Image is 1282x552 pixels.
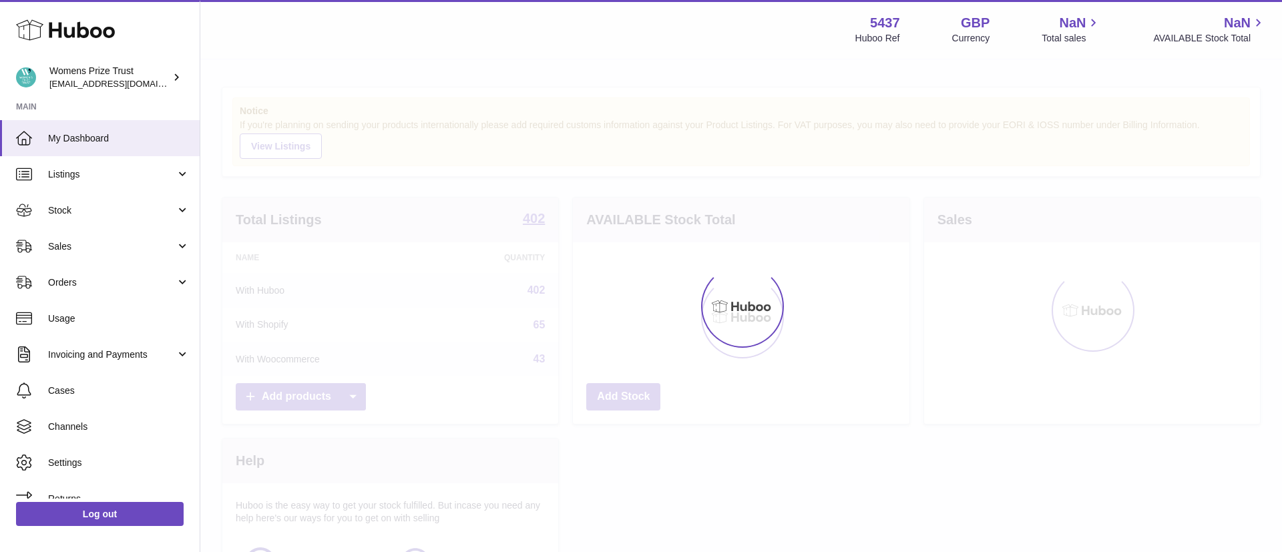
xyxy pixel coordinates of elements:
[48,384,190,397] span: Cases
[952,32,990,45] div: Currency
[1042,14,1101,45] a: NaN Total sales
[48,168,176,181] span: Listings
[855,32,900,45] div: Huboo Ref
[48,312,190,325] span: Usage
[48,421,190,433] span: Channels
[49,65,170,90] div: Womens Prize Trust
[1153,32,1266,45] span: AVAILABLE Stock Total
[961,14,990,32] strong: GBP
[48,240,176,253] span: Sales
[1059,14,1086,32] span: NaN
[16,67,36,87] img: internalAdmin-5437@internal.huboo.com
[48,348,176,361] span: Invoicing and Payments
[1224,14,1251,32] span: NaN
[48,132,190,145] span: My Dashboard
[48,493,190,505] span: Returns
[870,14,900,32] strong: 5437
[49,78,196,89] span: [EMAIL_ADDRESS][DOMAIN_NAME]
[48,457,190,469] span: Settings
[48,204,176,217] span: Stock
[1042,32,1101,45] span: Total sales
[16,502,184,526] a: Log out
[1153,14,1266,45] a: NaN AVAILABLE Stock Total
[48,276,176,289] span: Orders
